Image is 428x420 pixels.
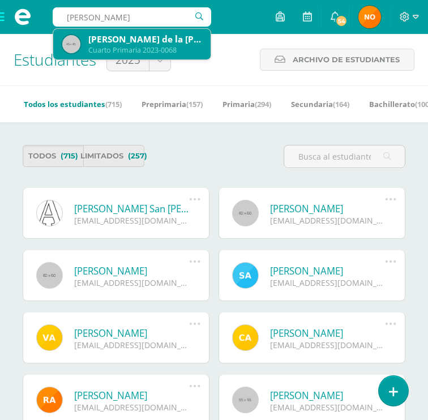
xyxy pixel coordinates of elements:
span: Archivo de Estudiantes [293,49,400,70]
a: [PERSON_NAME] [270,327,385,340]
div: [EMAIL_ADDRESS][DOMAIN_NAME] [270,277,385,288]
div: Cuarto Primaria 2023-0068 [88,45,202,55]
a: [PERSON_NAME] [74,389,189,402]
div: [EMAIL_ADDRESS][DOMAIN_NAME] [74,340,189,350]
a: [PERSON_NAME] San [PERSON_NAME] [74,202,189,215]
a: Todos los estudiantes(715) [24,95,122,113]
a: Preprimaria(157) [142,95,203,113]
a: [PERSON_NAME] [74,264,189,277]
span: Estudiantes [14,49,96,70]
img: 45x45 [62,35,80,53]
a: Limitados(257) [83,145,144,167]
input: Busca un usuario... [53,7,211,27]
a: [PERSON_NAME] [270,202,385,215]
div: [EMAIL_ADDRESS][DOMAIN_NAME] [74,215,189,226]
a: Primaria(294) [222,95,271,113]
div: [PERSON_NAME] de la [PERSON_NAME] [88,33,202,45]
a: [PERSON_NAME] [270,389,385,402]
a: [PERSON_NAME] [270,264,385,277]
span: (164) [333,99,349,109]
a: Secundaria(164) [291,95,349,113]
span: (715) [61,145,78,166]
a: Archivo de Estudiantes [260,49,414,71]
a: [PERSON_NAME] [74,327,189,340]
span: (715) [105,99,122,109]
div: [EMAIL_ADDRESS][DOMAIN_NAME] [74,277,189,288]
div: [EMAIL_ADDRESS][DOMAIN_NAME] [270,402,385,413]
img: 5ab026cfe20b66e6dbc847002bf25bcf.png [358,6,381,28]
div: [EMAIL_ADDRESS][DOMAIN_NAME] [270,215,385,226]
span: (157) [186,99,203,109]
span: (257) [128,145,147,166]
input: Busca al estudiante aquí... [284,145,405,168]
span: (294) [255,99,271,109]
div: [EMAIL_ADDRESS][DOMAIN_NAME] [74,402,189,413]
span: 54 [335,15,348,27]
a: Todos(715) [23,145,83,167]
div: [EMAIL_ADDRESS][DOMAIN_NAME] [270,340,385,350]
